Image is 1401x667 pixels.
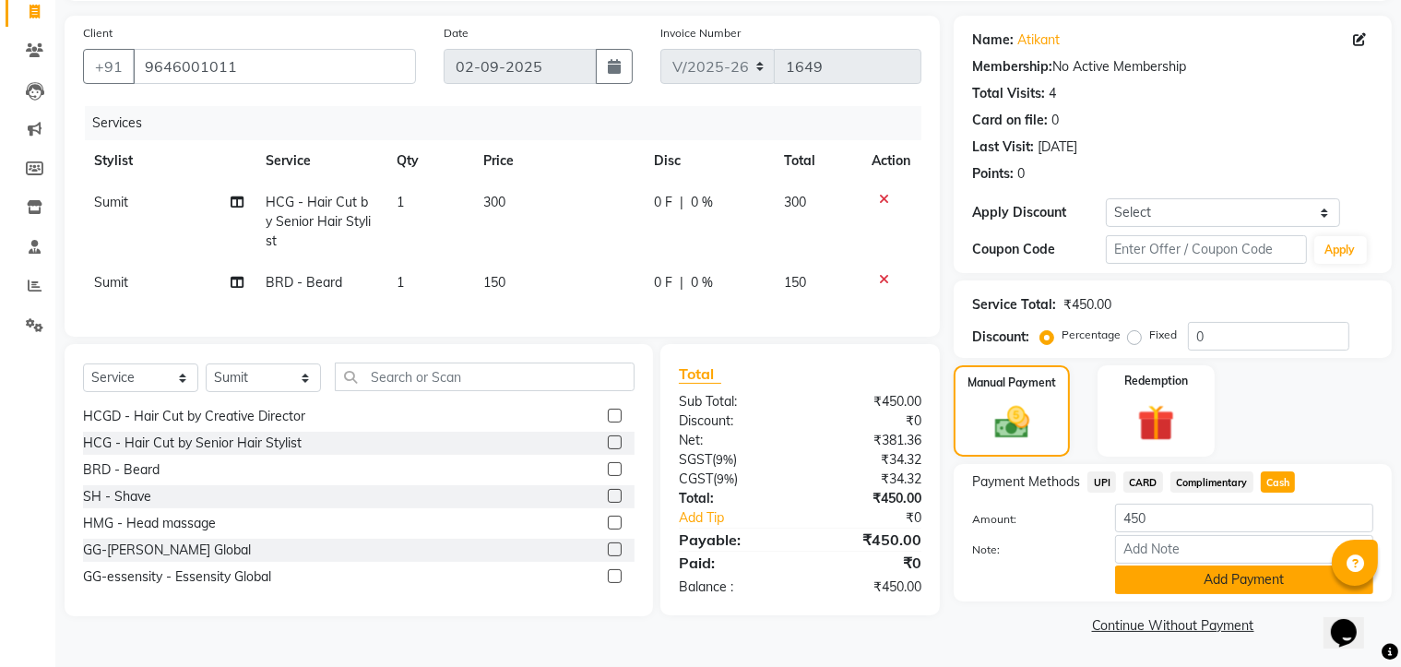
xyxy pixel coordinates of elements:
div: Points: [972,164,1014,184]
div: Name: [972,30,1014,50]
span: 150 [784,274,806,291]
div: BRD - Beard [83,460,160,480]
div: HCGD - Hair Cut by Creative Director [83,407,305,426]
label: Client [83,25,113,42]
button: Apply [1314,236,1367,264]
div: Discount: [665,411,801,431]
div: ₹34.32 [801,450,936,470]
input: Add Note [1115,535,1373,564]
div: ₹0 [801,552,936,574]
div: GG-[PERSON_NAME] Global [83,541,251,560]
div: Coupon Code [972,240,1106,259]
input: Search or Scan [335,363,635,391]
label: Note: [958,542,1101,558]
input: Enter Offer / Coupon Code [1106,235,1306,264]
span: 1 [397,194,404,210]
th: Action [861,140,921,182]
span: Sumit [94,194,128,210]
div: HMG - Head massage [83,514,216,533]
div: 0 [1017,164,1025,184]
div: HCG - Hair Cut by Senior Hair Stylist [83,434,302,453]
div: ₹0 [823,508,935,528]
span: BRD - Beard [266,274,342,291]
div: Card on file: [972,111,1048,130]
label: Fixed [1149,327,1177,343]
div: Membership: [972,57,1052,77]
span: | [680,273,683,292]
label: Amount: [958,511,1101,528]
span: UPI [1087,471,1116,493]
div: Services [85,106,935,140]
span: 0 F [654,193,672,212]
span: SGST [679,451,712,468]
div: ( ) [665,450,801,470]
div: ₹450.00 [801,489,936,508]
a: Continue Without Payment [957,616,1388,636]
th: Service [255,140,386,182]
th: Total [773,140,861,182]
div: Total Visits: [972,84,1045,103]
div: ( ) [665,470,801,489]
span: 0 % [691,273,713,292]
div: Paid: [665,552,801,574]
div: 4 [1049,84,1056,103]
th: Qty [386,140,472,182]
button: +91 [83,49,135,84]
span: 9% [716,452,733,467]
img: _gift.svg [1126,400,1186,446]
div: Apply Discount [972,203,1106,222]
div: GG-essensity - Essensity Global [83,567,271,587]
span: 0 % [691,193,713,212]
div: ₹450.00 [1063,295,1111,315]
div: [DATE] [1038,137,1077,157]
a: Atikant [1017,30,1060,50]
div: ₹34.32 [801,470,936,489]
span: 9% [717,471,734,486]
span: CARD [1123,471,1163,493]
div: ₹0 [801,411,936,431]
input: Search by Name/Mobile/Email/Code [133,49,416,84]
div: Last Visit: [972,137,1034,157]
label: Manual Payment [968,375,1056,391]
div: Total: [665,489,801,508]
label: Date [444,25,469,42]
th: Disc [643,140,773,182]
label: Invoice Number [660,25,741,42]
span: Cash [1261,471,1296,493]
div: Service Total: [972,295,1056,315]
div: SH - Shave [83,487,151,506]
div: Discount: [972,328,1029,347]
iframe: chat widget [1324,593,1383,649]
div: ₹450.00 [801,392,936,411]
th: Stylist [83,140,255,182]
span: 300 [483,194,505,210]
span: Sumit [94,274,128,291]
div: ₹450.00 [801,578,936,597]
div: Balance : [665,578,801,597]
input: Amount [1115,504,1373,532]
div: No Active Membership [972,57,1373,77]
label: Redemption [1124,373,1188,389]
span: 150 [483,274,505,291]
div: Net: [665,431,801,450]
img: _cash.svg [984,402,1041,443]
span: Total [679,364,721,384]
span: Complimentary [1170,471,1253,493]
div: Sub Total: [665,392,801,411]
span: CGST [679,470,713,487]
span: HCG - Hair Cut by Senior Hair Stylist [266,194,371,249]
span: 1 [397,274,404,291]
th: Price [472,140,643,182]
label: Percentage [1062,327,1121,343]
span: | [680,193,683,212]
a: Add Tip [665,508,823,528]
span: Payment Methods [972,472,1080,492]
button: Add Payment [1115,566,1373,594]
div: 0 [1051,111,1059,130]
div: ₹450.00 [801,529,936,551]
div: ₹381.36 [801,431,936,450]
div: Payable: [665,529,801,551]
span: 300 [784,194,806,210]
span: 0 F [654,273,672,292]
